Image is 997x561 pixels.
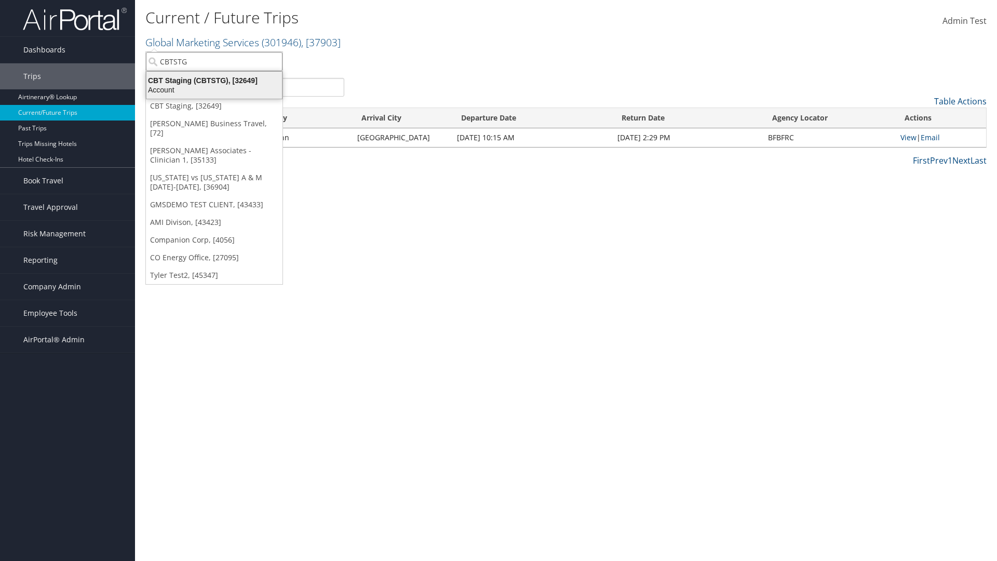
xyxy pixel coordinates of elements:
[225,128,352,147] td: [US_STATE] Penn
[23,300,77,326] span: Employee Tools
[146,249,282,266] a: CO Energy Office, [27095]
[763,108,895,128] th: Agency Locator: activate to sort column ascending
[900,132,917,142] a: View
[930,155,948,166] a: Prev
[23,247,58,273] span: Reporting
[145,7,706,29] h1: Current / Future Trips
[948,155,952,166] a: 1
[352,128,452,147] td: [GEOGRAPHIC_DATA]
[895,108,986,128] th: Actions
[934,96,987,107] a: Table Actions
[146,213,282,231] a: AMI Divison, [43423]
[952,155,971,166] a: Next
[23,327,85,353] span: AirPortal® Admin
[145,55,706,68] p: Filter:
[971,155,987,166] a: Last
[23,37,65,63] span: Dashboards
[763,128,895,147] td: BFBFRC
[452,108,612,128] th: Departure Date: activate to sort column descending
[140,85,288,95] div: Account
[23,63,41,89] span: Trips
[23,221,86,247] span: Risk Management
[140,76,288,85] div: CBT Staging (CBTSTG), [32649]
[612,108,763,128] th: Return Date: activate to sort column ascending
[146,266,282,284] a: Tyler Test2, [45347]
[913,155,930,166] a: First
[23,274,81,300] span: Company Admin
[146,97,282,115] a: CBT Staging, [32649]
[942,15,987,26] span: Admin Test
[23,168,63,194] span: Book Travel
[146,115,282,142] a: [PERSON_NAME] Business Travel, [72]
[352,108,452,128] th: Arrival City: activate to sort column ascending
[146,196,282,213] a: GMSDEMO TEST CLIENT, [43433]
[146,142,282,169] a: [PERSON_NAME] Associates - Clinician 1, [35133]
[23,194,78,220] span: Travel Approval
[612,128,763,147] td: [DATE] 2:29 PM
[146,231,282,249] a: Companion Corp, [4056]
[942,5,987,37] a: Admin Test
[146,52,282,71] input: Search Accounts
[895,128,986,147] td: |
[452,128,612,147] td: [DATE] 10:15 AM
[262,35,301,49] span: ( 301946 )
[145,35,341,49] a: Global Marketing Services
[146,169,282,196] a: [US_STATE] vs [US_STATE] A & M [DATE]-[DATE], [36904]
[225,108,352,128] th: Departure City: activate to sort column ascending
[921,132,940,142] a: Email
[23,7,127,31] img: airportal-logo.png
[301,35,341,49] span: , [ 37903 ]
